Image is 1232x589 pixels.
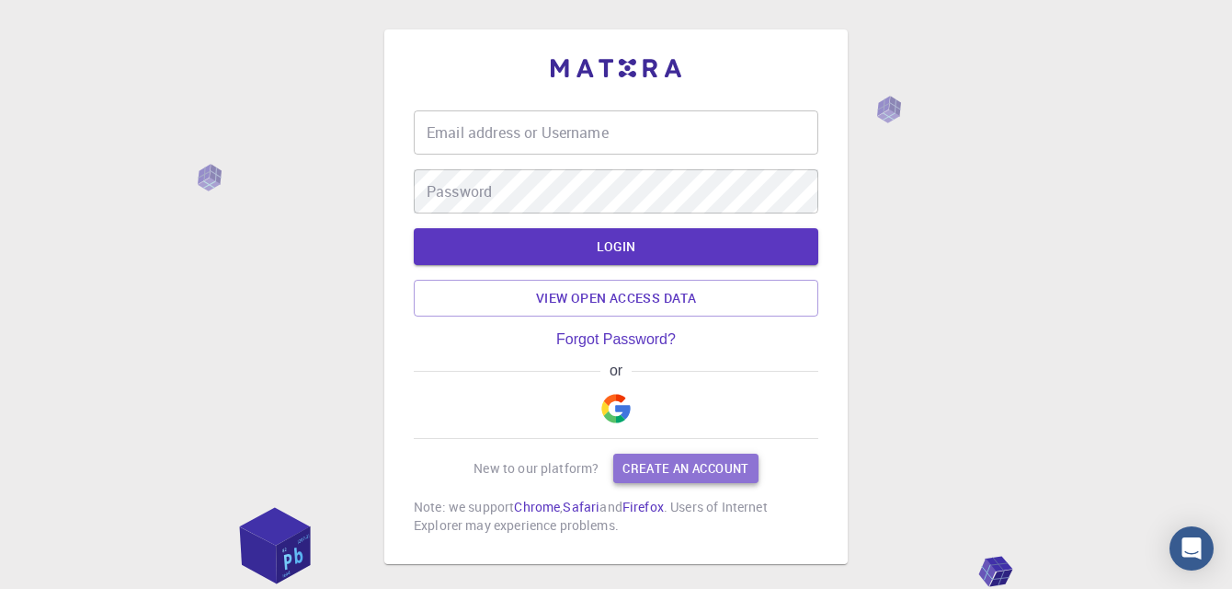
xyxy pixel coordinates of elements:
a: Safari [563,498,599,515]
a: Firefox [622,498,664,515]
span: or [600,363,631,379]
a: Forgot Password? [556,331,676,348]
a: View open access data [414,280,818,317]
button: LOGIN [414,228,818,265]
div: Open Intercom Messenger [1169,526,1214,571]
a: Chrome [514,498,560,515]
p: Note: we support , and . Users of Internet Explorer may experience problems. [414,498,818,535]
a: Create an account [613,454,758,483]
img: Google [601,394,631,423]
p: New to our platform? [473,459,599,478]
